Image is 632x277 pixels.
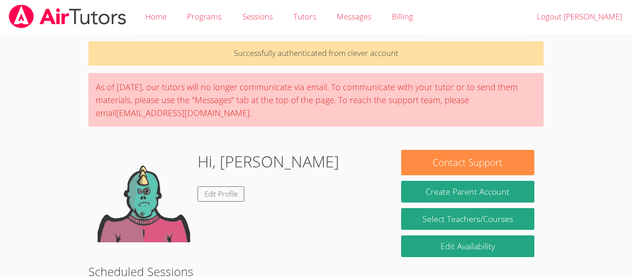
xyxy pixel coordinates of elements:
[401,235,534,257] a: Edit Availability
[8,5,127,28] img: airtutors_banner-c4298cdbf04f3fff15de1276eac7730deb9818008684d7c2e4769d2f7ddbe033.png
[98,150,190,242] img: default.png
[198,150,339,173] h1: Hi, [PERSON_NAME]
[88,41,544,66] p: Successfully authenticated from clever account
[88,73,544,127] div: As of [DATE], our tutors will no longer communicate via email. To communicate with your tutor or ...
[198,186,245,202] a: Edit Profile
[401,208,534,230] a: Select Teachers/Courses
[337,11,372,22] span: Messages
[401,150,534,175] button: Contact Support
[401,181,534,203] button: Create Parent Account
